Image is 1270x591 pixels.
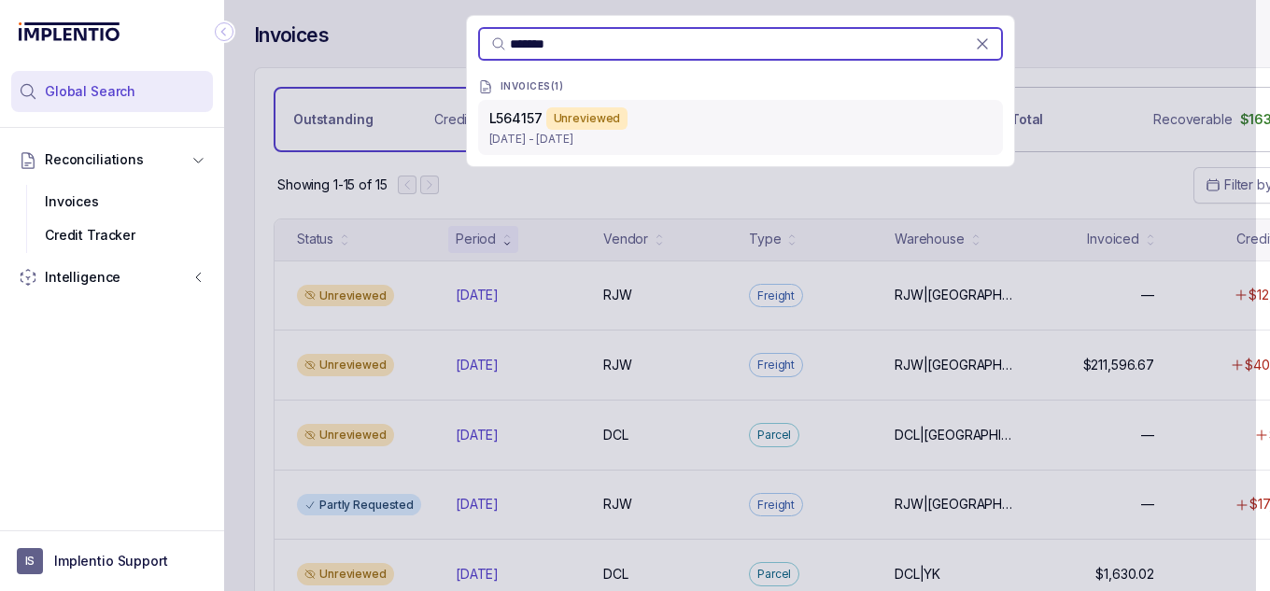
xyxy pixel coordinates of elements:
div: Unreviewed [546,107,628,130]
button: Intelligence [11,257,213,298]
span: User initials [17,548,43,574]
button: User initialsImplentio Support [17,548,207,574]
div: Collapse Icon [213,21,235,43]
span: Reconciliations [45,150,144,169]
span: L564157 [489,110,543,126]
span: Global Search [45,82,135,101]
p: [DATE] - [DATE] [489,130,992,148]
p: Implentio Support [54,552,168,570]
div: Invoices [26,185,198,218]
span: Intelligence [45,268,120,287]
div: Reconciliations [11,181,213,257]
button: Reconciliations [11,139,213,180]
div: Credit Tracker [26,218,198,252]
p: INVOICES ( 1 ) [501,81,564,92]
